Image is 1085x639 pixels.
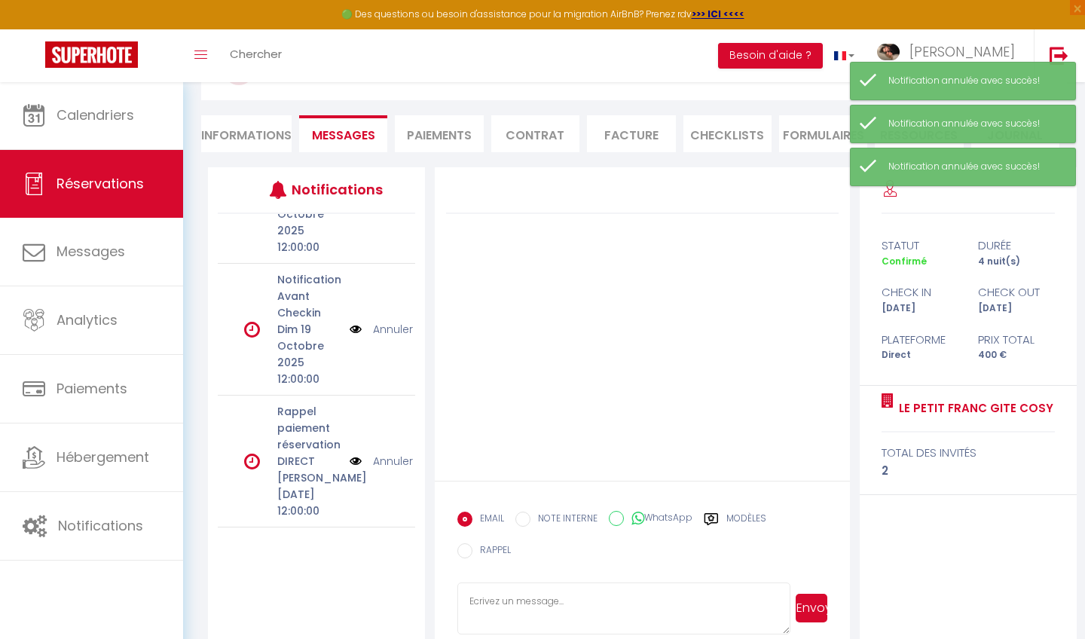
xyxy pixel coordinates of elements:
[57,174,144,193] span: Réservations
[872,331,968,349] div: Plateforme
[1050,46,1068,65] img: logout
[57,310,118,329] span: Analytics
[587,115,675,152] li: Facture
[57,448,149,466] span: Hébergement
[872,283,968,301] div: check in
[872,237,968,255] div: statut
[277,403,340,469] p: Rappel paiement réservation DIRECT
[57,242,125,261] span: Messages
[872,348,968,362] div: Direct
[277,271,340,321] p: Notification Avant Checkin
[230,46,282,62] span: Chercher
[292,173,374,206] h3: Notifications
[968,237,1065,255] div: durée
[472,543,511,560] label: RAPPEL
[395,115,483,152] li: Paiements
[888,117,1060,131] div: Notification annulée avec succès!
[277,189,340,255] p: Jeu 23 Octobre 2025 12:00:00
[882,444,1056,462] div: total des invités
[624,511,692,527] label: WhatsApp
[277,469,340,519] p: [PERSON_NAME][DATE] 12:00:00
[968,283,1065,301] div: check out
[894,399,1053,417] a: Le petit Franc gite cosy
[472,512,504,528] label: EMAIL
[882,462,1056,480] div: 2
[796,594,827,622] button: Envoyer
[491,115,579,152] li: Contrat
[726,512,766,530] label: Modèles
[373,321,413,338] a: Annuler
[882,255,927,268] span: Confirmé
[888,74,1060,88] div: Notification annulée avec succès!
[779,115,867,152] li: FORMULAIRES
[277,321,340,387] p: Dim 19 Octobre 2025 12:00:00
[350,321,362,338] img: NO IMAGE
[872,301,968,316] div: [DATE]
[888,160,1060,174] div: Notification annulée avec succès!
[968,255,1065,269] div: 4 nuit(s)
[57,105,134,124] span: Calendriers
[692,8,744,20] a: >>> ICI <<<<
[968,348,1065,362] div: 400 €
[350,453,362,469] img: NO IMAGE
[877,44,900,61] img: ...
[373,453,413,469] a: Annuler
[45,41,138,68] img: Super Booking
[683,115,772,152] li: CHECKLISTS
[866,29,1034,82] a: ... [PERSON_NAME]
[58,516,143,535] span: Notifications
[312,127,375,144] span: Messages
[57,379,127,398] span: Paiements
[968,301,1065,316] div: [DATE]
[718,43,823,69] button: Besoin d'aide ?
[530,512,598,528] label: NOTE INTERNE
[219,29,293,82] a: Chercher
[968,331,1065,349] div: Prix total
[201,115,292,152] li: Informations
[909,42,1015,61] span: [PERSON_NAME]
